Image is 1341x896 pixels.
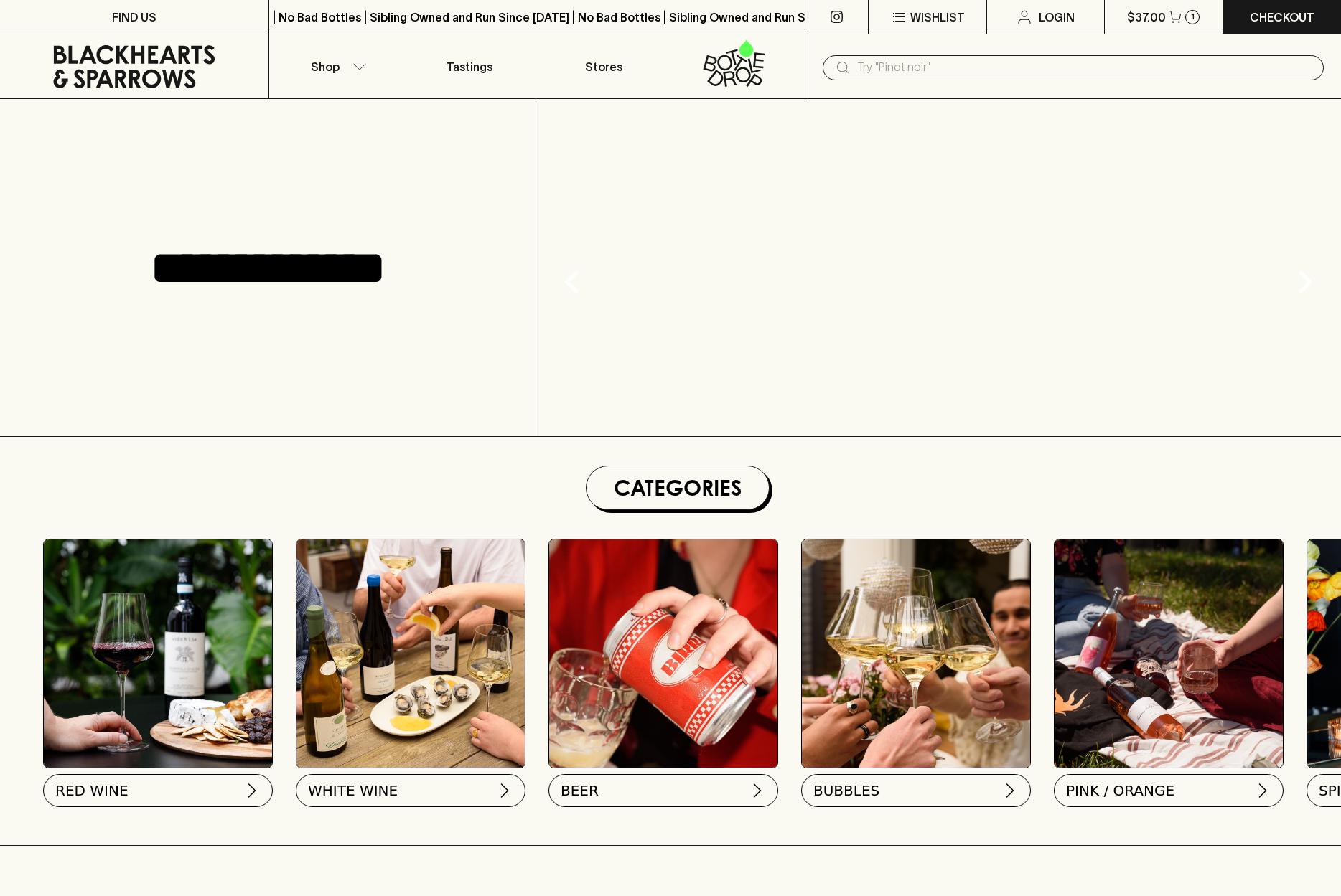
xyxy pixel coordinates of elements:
a: Tastings [403,34,537,98]
button: BUBBLES [801,774,1031,807]
p: Tastings [447,58,492,75]
img: 2022_Festive_Campaign_INSTA-16 1 [802,539,1030,768]
a: Stores [537,34,671,98]
h1: Categories [592,472,763,504]
img: BIRRA_GOOD-TIMES_INSTA-2 1/optimise?auth=Mjk3MjY0ODMzMw__ [549,539,777,768]
span: BUBBLES [813,781,879,801]
img: Red Wine Tasting [44,539,272,768]
img: gif;base64,R0lGODlhAQABAAAAACH5BAEKAAEALAAAAAABAAEAAAICTAEAOw== [536,99,1341,436]
img: chevron-right.svg [749,782,766,799]
p: 1 [1191,13,1195,21]
span: RED WINE [55,781,129,801]
button: PINK / ORANGE [1054,774,1284,807]
p: Checkout [1250,9,1314,26]
input: Try "Pinot noir" [857,56,1312,79]
button: BEER [548,774,778,807]
button: WHITE WINE [296,774,525,807]
button: Previous [543,253,601,311]
img: gospel_collab-2 1 [1055,539,1283,768]
button: RED WINE [43,774,273,807]
p: FIND US [112,9,156,26]
img: chevron-right.svg [1001,782,1019,799]
img: chevron-right.svg [243,782,261,799]
button: Shop [269,34,403,98]
p: Shop [311,58,340,75]
p: $37.00 [1127,9,1166,26]
p: Wishlist [910,9,965,26]
img: chevron-right.svg [496,782,513,799]
span: PINK / ORANGE [1066,781,1174,801]
img: chevron-right.svg [1254,782,1271,799]
span: WHITE WINE [308,781,398,801]
img: optimise [296,539,525,768]
p: Stores [585,58,622,75]
span: BEER [561,781,599,801]
p: Login [1039,9,1075,26]
button: Next [1276,253,1334,311]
